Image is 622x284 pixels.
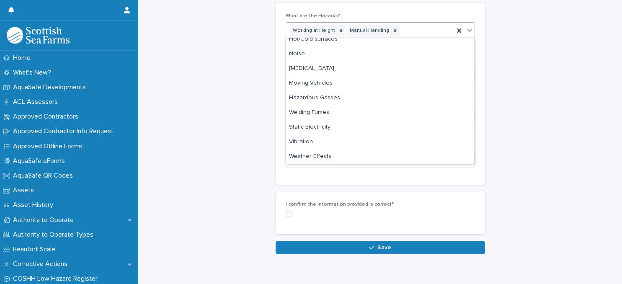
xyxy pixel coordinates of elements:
[10,98,65,106] p: ACL Assessors
[10,186,41,194] p: Assets
[377,245,391,250] span: Save
[286,106,474,120] div: Welding Fumes
[286,13,340,18] span: What are the Hazards?
[10,201,60,209] p: Asset History
[286,135,474,150] div: Vibration
[276,241,485,254] button: Save
[286,62,474,76] div: Electric Shock
[10,231,100,239] p: Authority to Operate Types
[7,27,70,44] img: bPIBxiqnSb2ggTQWdOVV
[10,113,85,121] p: Approved Contractors
[10,216,80,224] p: Authority to Operate
[286,47,474,62] div: Noise
[10,260,74,268] p: Corrective Actions
[10,157,72,165] p: AquaSafe eForms
[10,142,89,150] p: Approved Offline Forms
[10,245,62,253] p: Beaufort Scale
[10,172,80,180] p: AquaSafe QR Codes
[286,120,474,135] div: Static Electricity
[286,76,474,91] div: Moving Vehicles
[286,91,474,106] div: Hazardous Gasses
[286,202,394,207] span: I confirm the information provided is correct
[290,25,336,36] div: Working at Height
[286,150,474,164] div: Weather Effects
[10,83,93,91] p: AquaSafe Developments
[10,275,104,283] p: COSHH Low Hazard Register
[347,25,390,36] div: Manual Handling
[10,69,58,77] p: What's New?
[10,54,37,62] p: Home
[10,127,120,135] p: Approved Contractor Info Request
[286,32,474,47] div: Hot/Cold surfaces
